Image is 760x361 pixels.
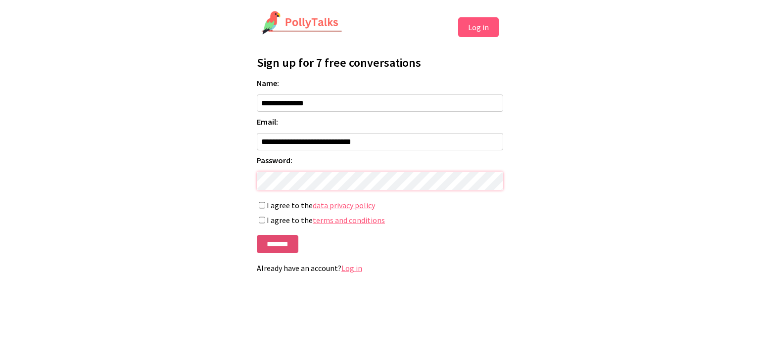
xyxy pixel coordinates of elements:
[257,215,503,225] label: I agree to the
[261,11,342,36] img: PollyTalks Logo
[257,155,503,165] label: Password:
[257,117,503,127] label: Email:
[313,200,375,210] a: data privacy policy
[341,263,362,273] a: Log in
[257,55,503,70] h1: Sign up for 7 free conversations
[257,200,503,210] label: I agree to the
[257,263,503,273] p: Already have an account?
[458,17,499,37] button: Log in
[257,78,503,88] label: Name:
[313,215,385,225] a: terms and conditions
[259,202,265,209] input: I agree to thedata privacy policy
[259,217,265,224] input: I agree to theterms and conditions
